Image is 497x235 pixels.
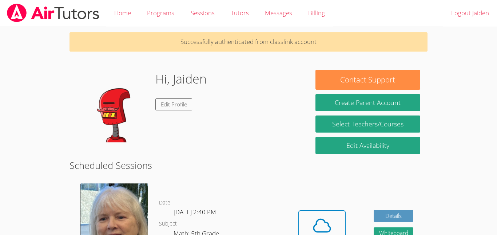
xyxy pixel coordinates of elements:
[155,98,192,110] a: Edit Profile
[315,137,420,154] a: Edit Availability
[159,219,177,228] dt: Subject
[159,198,170,207] dt: Date
[315,94,420,111] button: Create Parent Account
[315,70,420,90] button: Contact Support
[315,116,420,133] a: Select Teachers/Courses
[69,32,428,52] p: Successfully authenticated from classlink account
[265,9,292,17] span: Messages
[69,158,428,172] h2: Scheduled Sessions
[77,70,150,142] img: default.png
[155,70,207,88] h1: Hi, Jaiden
[174,208,216,216] span: [DATE] 2:40 PM
[6,4,100,22] img: airtutors_banner-c4298cdbf04f3fff15de1276eac7730deb9818008684d7c2e4769d2f7ddbe033.png
[374,210,414,222] a: Details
